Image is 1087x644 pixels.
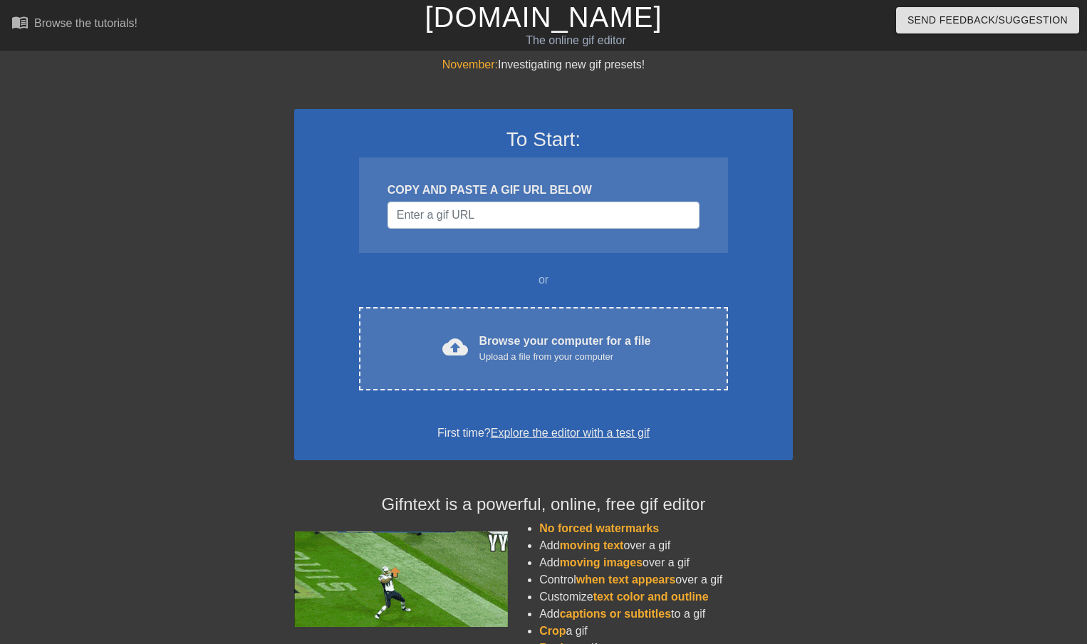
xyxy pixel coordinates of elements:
div: Upload a file from your computer [479,350,651,364]
div: Investigating new gif presets! [294,56,793,73]
span: Send Feedback/Suggestion [907,11,1068,29]
a: Browse the tutorials! [11,14,137,36]
span: moving text [560,539,624,551]
span: No forced watermarks [539,522,659,534]
div: The online gif editor [370,32,783,49]
button: Send Feedback/Suggestion [896,7,1079,33]
span: when text appears [576,573,676,586]
li: a gif [539,623,793,640]
li: Add to a gif [539,606,793,623]
div: Browse the tutorials! [34,17,137,29]
li: Add over a gif [539,554,793,571]
span: Crop [539,625,566,637]
input: Username [388,202,699,229]
span: moving images [560,556,643,568]
img: football_small.gif [294,531,508,627]
li: Control over a gif [539,571,793,588]
span: menu_book [11,14,28,31]
h4: Gifntext is a powerful, online, free gif editor [294,494,793,515]
h3: To Start: [313,128,774,152]
div: COPY AND PASTE A GIF URL BELOW [388,182,699,199]
div: First time? [313,425,774,442]
span: captions or subtitles [560,608,671,620]
div: or [331,271,756,289]
li: Add over a gif [539,537,793,554]
a: Explore the editor with a test gif [491,427,650,439]
span: November: [442,58,498,71]
li: Customize [539,588,793,606]
span: cloud_upload [442,334,468,360]
a: [DOMAIN_NAME] [425,1,662,33]
span: text color and outline [593,591,709,603]
div: Browse your computer for a file [479,333,651,364]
